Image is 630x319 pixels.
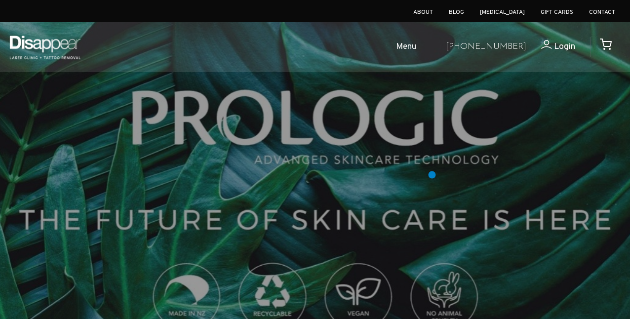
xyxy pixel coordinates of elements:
[554,41,575,52] span: Login
[7,30,82,65] img: Disappear - Laser Clinic and Tattoo Removal Services in Sydney, Australia
[589,8,615,16] a: Contact
[396,40,416,54] span: Menu
[413,8,433,16] a: About
[526,40,575,54] a: Login
[361,32,438,63] a: Menu
[90,32,438,63] ul: Open Mobile Menu
[541,8,573,16] a: Gift Cards
[446,40,526,54] a: [PHONE_NUMBER]
[480,8,525,16] a: [MEDICAL_DATA]
[449,8,464,16] a: Blog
